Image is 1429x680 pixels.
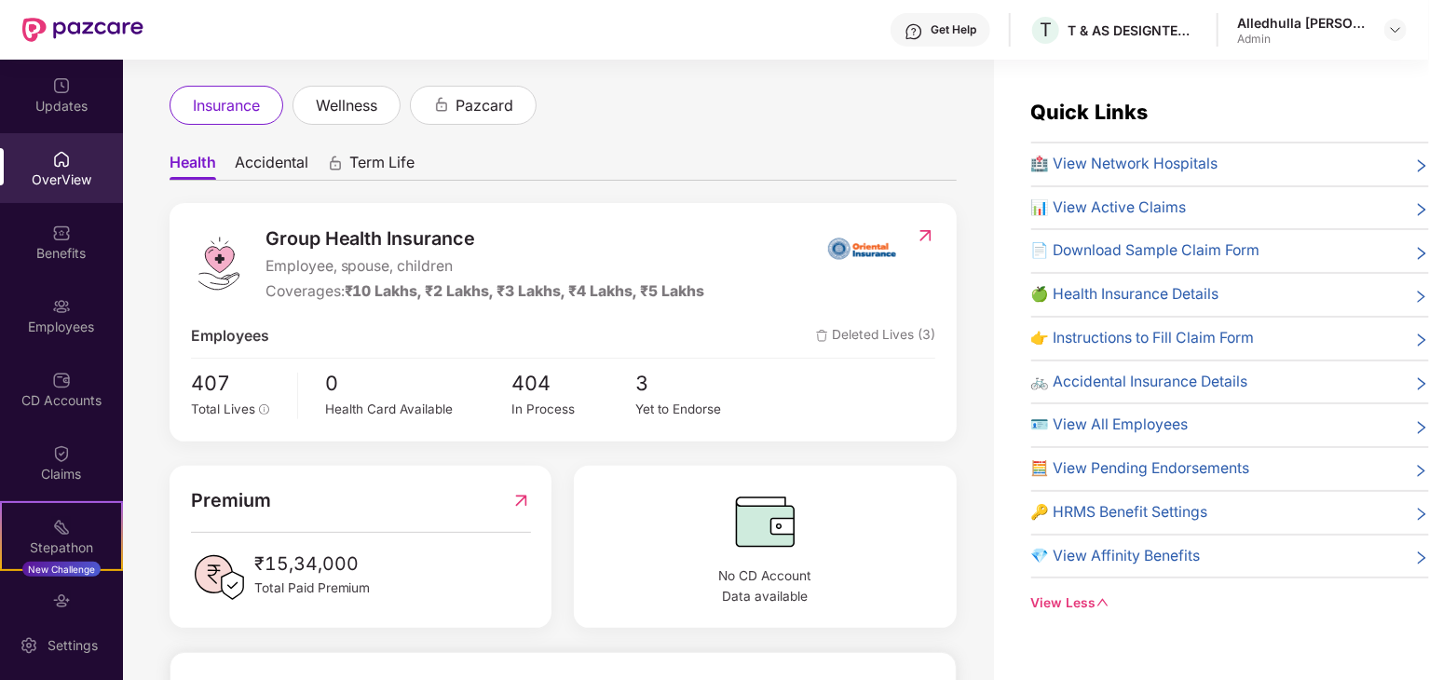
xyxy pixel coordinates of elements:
[52,150,71,169] img: svg+xml;base64,PHN2ZyBpZD0iSG9tZSIgeG1sbnM9Imh0dHA6Ly93d3cudzMub3JnLzIwMDAvc3ZnIiB3aWR0aD0iMjAiIG...
[42,636,103,655] div: Settings
[916,226,935,245] img: RedirectIcon
[1414,417,1429,437] span: right
[1414,200,1429,220] span: right
[191,368,284,400] span: 407
[327,155,344,171] div: animation
[816,325,935,348] span: Deleted Lives (3)
[636,400,760,419] div: Yet to Endorse
[254,578,371,599] span: Total Paid Premium
[1031,457,1250,481] span: 🧮 View Pending Endorsements
[433,96,450,113] div: animation
[1414,287,1429,306] span: right
[191,401,255,416] span: Total Lives
[170,153,216,180] span: Health
[345,282,705,300] span: ₹10 Lakhs, ₹2 Lakhs, ₹3 Lakhs, ₹4 Lakhs, ₹5 Lakhs
[1040,19,1052,41] span: T
[1031,501,1208,524] span: 🔑 HRMS Benefit Settings
[1096,596,1109,609] span: down
[1414,243,1429,263] span: right
[1031,283,1219,306] span: 🍏 Health Insurance Details
[511,400,635,419] div: In Process
[254,550,371,578] span: ₹15,34,000
[52,224,71,242] img: svg+xml;base64,PHN2ZyBpZD0iQmVuZWZpdHMiIHhtbG5zPSJodHRwOi8vd3d3LnczLm9yZy8yMDAwL3N2ZyIgd2lkdGg9Ij...
[22,18,143,42] img: New Pazcare Logo
[1414,549,1429,568] span: right
[816,330,828,342] img: deleteIcon
[511,486,531,515] img: RedirectIcon
[235,153,308,180] span: Accidental
[636,368,760,400] span: 3
[1031,593,1429,614] div: View Less
[905,22,923,41] img: svg+xml;base64,PHN2ZyBpZD0iSGVscC0zMngzMiIgeG1sbnM9Imh0dHA6Ly93d3cudzMub3JnLzIwMDAvc3ZnIiB3aWR0aD...
[22,562,101,577] div: New Challenge
[1031,153,1218,176] span: 🏥 View Network Hospitals
[2,538,121,557] div: Stepathon
[1031,414,1189,437] span: 🪪 View All Employees
[1237,32,1368,47] div: Admin
[1031,197,1187,220] span: 📊 View Active Claims
[1414,461,1429,481] span: right
[595,486,935,557] img: CDBalanceIcon
[1068,21,1198,39] div: T & AS DESIGNTECH SERVICES PRIVATE LIMITED
[52,444,71,463] img: svg+xml;base64,PHN2ZyBpZD0iQ2xhaW0iIHhtbG5zPSJodHRwOi8vd3d3LnczLm9yZy8yMDAwL3N2ZyIgd2lkdGg9IjIwIi...
[1414,505,1429,524] span: right
[326,368,512,400] span: 0
[1388,22,1403,37] img: svg+xml;base64,PHN2ZyBpZD0iRHJvcGRvd24tMzJ4MzIiIHhtbG5zPSJodHRwOi8vd3d3LnczLm9yZy8yMDAwL3N2ZyIgd2...
[52,297,71,316] img: svg+xml;base64,PHN2ZyBpZD0iRW1wbG95ZWVzIiB4bWxucz0iaHR0cDovL3d3dy53My5vcmcvMjAwMC9zdmciIHdpZHRoPS...
[265,224,705,253] span: Group Health Insurance
[931,22,976,37] div: Get Help
[1414,374,1429,394] span: right
[1031,100,1149,124] span: Quick Links
[193,94,260,117] span: insurance
[52,76,71,95] img: svg+xml;base64,PHN2ZyBpZD0iVXBkYXRlZCIgeG1sbnM9Imh0dHA6Ly93d3cudzMub3JnLzIwMDAvc3ZnIiB3aWR0aD0iMj...
[326,400,512,419] div: Health Card Available
[595,566,935,606] span: No CD Account Data available
[52,371,71,389] img: svg+xml;base64,PHN2ZyBpZD0iQ0RfQWNjb3VudHMiIGRhdGEtbmFtZT0iQ0QgQWNjb3VudHMiIHhtbG5zPSJodHRwOi8vd3...
[265,255,705,279] span: Employee, spouse, children
[191,325,269,348] span: Employees
[349,153,415,180] span: Term Life
[1031,327,1255,350] span: 👉 Instructions to Fill Claim Form
[52,518,71,537] img: svg+xml;base64,PHN2ZyB4bWxucz0iaHR0cDovL3d3dy53My5vcmcvMjAwMC9zdmciIHdpZHRoPSIyMSIgaGVpZ2h0PSIyMC...
[1414,331,1429,350] span: right
[827,224,897,271] img: insurerIcon
[191,486,271,515] span: Premium
[511,368,635,400] span: 404
[1031,545,1201,568] span: 💎 View Affinity Benefits
[191,236,247,292] img: logo
[1414,156,1429,176] span: right
[456,94,513,117] span: pazcard
[191,550,247,605] img: PaidPremiumIcon
[1031,239,1260,263] span: 📄 Download Sample Claim Form
[1237,14,1368,32] div: Alledhulla [PERSON_NAME]
[52,592,71,610] img: svg+xml;base64,PHN2ZyBpZD0iRW5kb3JzZW1lbnRzIiB4bWxucz0iaHR0cDovL3d3dy53My5vcmcvMjAwMC9zdmciIHdpZH...
[1031,371,1248,394] span: 🚲 Accidental Insurance Details
[316,94,377,117] span: wellness
[20,636,38,655] img: svg+xml;base64,PHN2ZyBpZD0iU2V0dGluZy0yMHgyMCIgeG1sbnM9Imh0dHA6Ly93d3cudzMub3JnLzIwMDAvc3ZnIiB3aW...
[265,280,705,304] div: Coverages:
[259,404,270,415] span: info-circle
